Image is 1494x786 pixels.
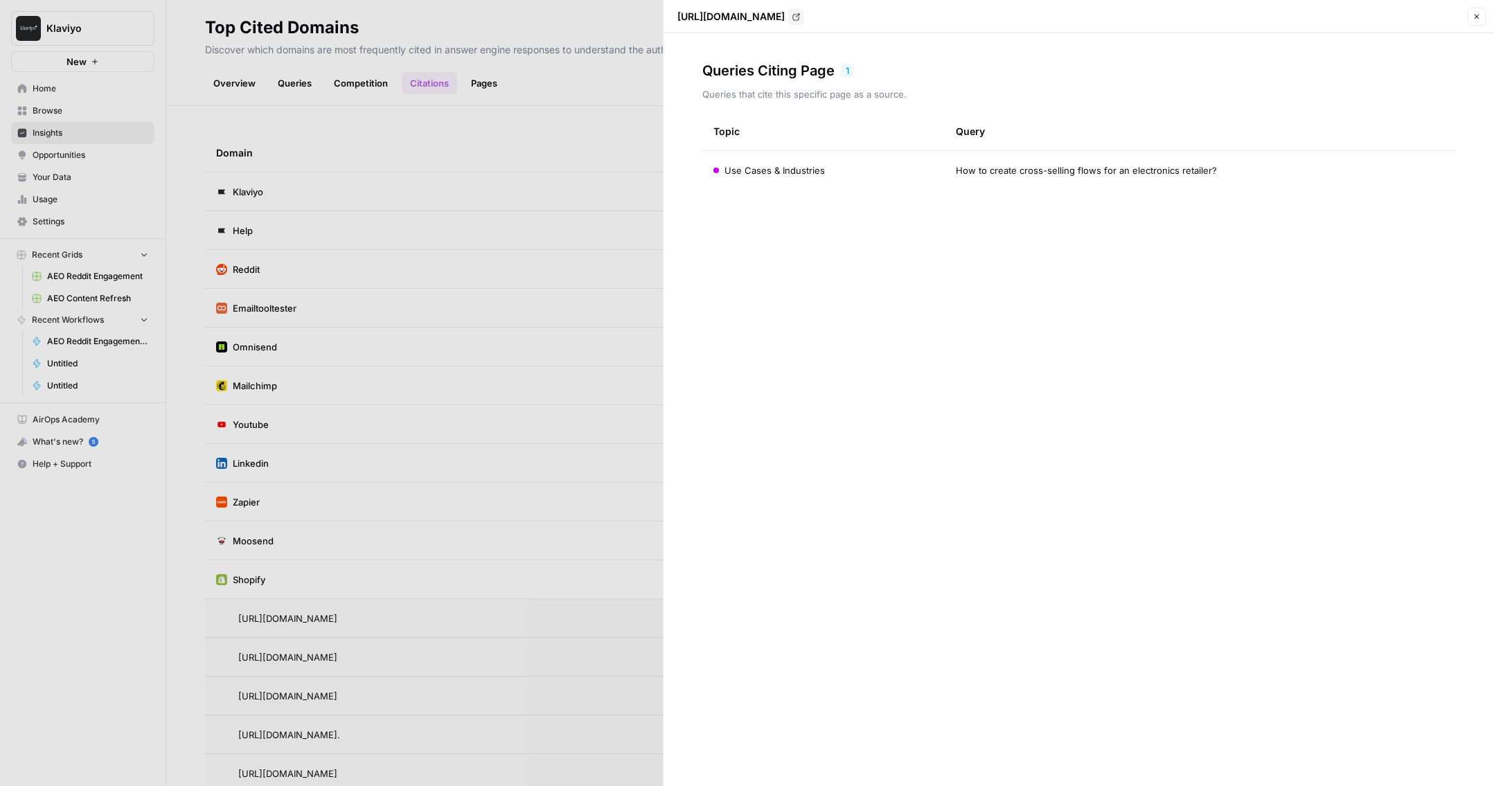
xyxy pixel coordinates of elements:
[724,163,825,177] span: Use Cases & Industries
[956,112,1444,150] div: Query
[677,10,785,24] p: [URL][DOMAIN_NAME]
[956,163,1217,177] span: How to create cross-selling flows for an electronics retailer?
[788,8,804,25] a: Go to page https://www.shopify.com/blog/what-is-cross-selling
[713,112,740,150] div: Topic
[702,87,1455,101] p: Queries that cite this specific page as a source.
[702,61,835,80] h3: Queries Citing Page
[840,64,854,78] div: 1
